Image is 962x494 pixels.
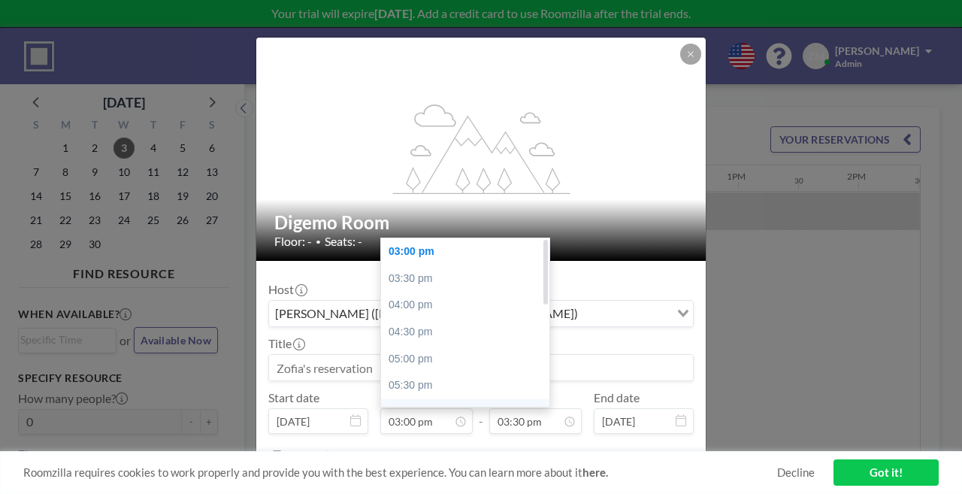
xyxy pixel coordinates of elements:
[268,390,319,405] label: Start date
[777,465,815,480] a: Decline
[325,234,362,249] span: Seats: -
[582,304,668,323] input: Search for option
[268,282,306,297] label: Host
[594,390,640,405] label: End date
[582,465,608,479] a: here.
[286,448,396,463] label: Repeat (until [DATE])
[381,346,549,373] div: 05:00 pm
[269,355,693,380] input: Zofia's reservation
[274,211,689,234] h2: Digemo Room
[316,236,321,247] span: •
[272,304,581,323] span: [PERSON_NAME] ([EMAIL_ADDRESS][DOMAIN_NAME])
[23,465,777,480] span: Roomzilla requires cookies to work properly and provide you with the best experience. You can lea...
[381,399,549,426] div: 06:00 pm
[833,459,939,486] a: Got it!
[268,336,304,351] label: Title
[381,292,549,319] div: 04:00 pm
[269,301,693,326] div: Search for option
[381,319,549,346] div: 04:30 pm
[274,234,312,249] span: Floor: -
[381,372,549,399] div: 05:30 pm
[381,265,549,292] div: 03:30 pm
[381,238,549,265] div: 03:00 pm
[393,103,570,193] g: flex-grow: 1.2;
[479,396,483,429] span: -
